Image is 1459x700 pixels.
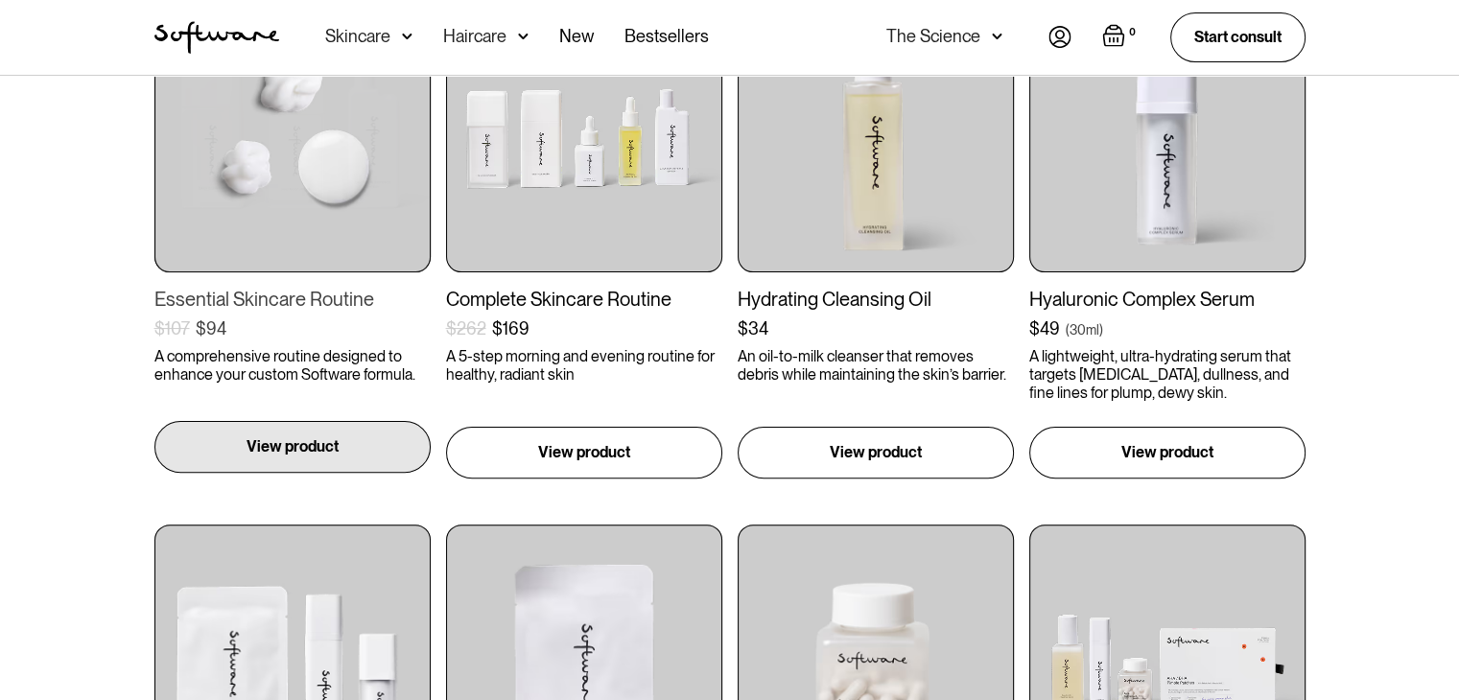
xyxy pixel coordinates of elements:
img: arrow down [402,27,412,46]
a: home [154,21,279,54]
p: A 5-step morning and evening routine for healthy, radiant skin [446,347,722,384]
div: ( [1066,320,1070,339]
div: Haircare [443,27,506,46]
div: $107 [154,318,190,339]
div: 0 [1125,24,1140,41]
p: An oil-to-milk cleanser that removes debris while maintaining the skin’s barrier. [738,347,1014,384]
div: 30ml [1070,320,1099,339]
div: Skincare [325,27,390,46]
p: View product [1121,441,1213,464]
div: $262 [446,318,486,339]
p: View product [247,435,339,458]
img: arrow down [518,27,529,46]
img: arrow down [992,27,1002,46]
img: Software Logo [154,21,279,54]
div: Hydrating Cleansing Oil [738,288,1014,311]
div: ) [1099,320,1103,339]
div: $49 [1029,318,1060,339]
p: A lightweight, ultra-hydrating serum that targets [MEDICAL_DATA], dullness, and fine lines for pl... [1029,347,1306,403]
div: $169 [492,318,529,339]
a: Start consult [1170,12,1306,61]
div: Complete Skincare Routine [446,288,722,311]
div: $34 [738,318,768,339]
a: Open empty cart [1102,24,1140,51]
p: View product [830,441,922,464]
div: Essential Skincare Routine [154,288,431,311]
p: View product [538,441,630,464]
div: Hyaluronic Complex Serum [1029,288,1306,311]
div: The Science [886,27,980,46]
p: A comprehensive routine designed to enhance your custom Software formula. [154,347,431,384]
div: $94 [196,318,226,339]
